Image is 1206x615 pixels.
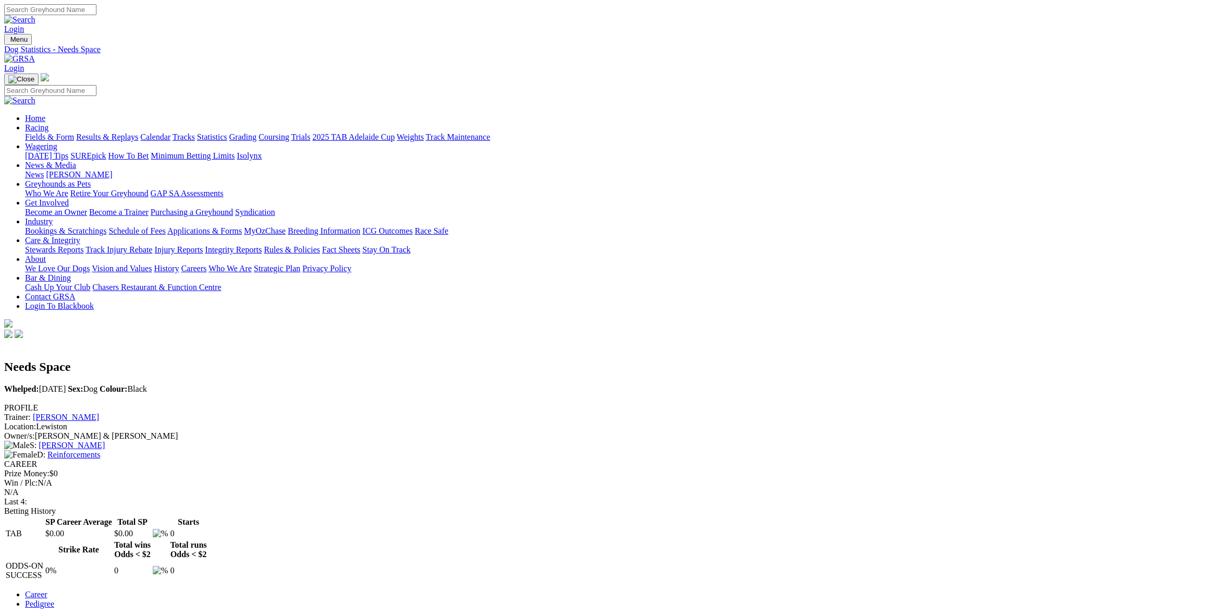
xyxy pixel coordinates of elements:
[25,208,1202,217] div: Get Involved
[4,488,1202,497] div: N/A
[114,528,151,539] td: $0.00
[291,132,310,141] a: Trials
[114,561,151,581] td: 0
[169,528,207,539] td: 0
[4,469,50,478] span: Prize Money:
[92,283,221,292] a: Chasers Restaurant & Function Centre
[169,561,207,581] td: 0
[4,441,30,450] img: Male
[114,540,151,560] th: Total wins Odds < $2
[39,441,105,450] a: [PERSON_NAME]
[181,264,206,273] a: Careers
[25,264,90,273] a: We Love Our Dogs
[25,189,68,198] a: Who We Are
[426,132,490,141] a: Track Maintenance
[25,255,46,263] a: About
[151,208,233,216] a: Purchasing a Greyhound
[25,590,47,599] a: Career
[10,35,28,43] span: Menu
[70,189,149,198] a: Retire Your Greyhound
[4,4,96,15] input: Search
[4,450,37,460] img: Female
[25,198,69,207] a: Get Involved
[288,226,360,235] a: Breeding Information
[25,217,53,226] a: Industry
[4,460,1202,469] div: CAREER
[25,208,87,216] a: Become an Owner
[4,85,96,96] input: Search
[4,431,1202,441] div: [PERSON_NAME] & [PERSON_NAME]
[153,529,168,538] img: %
[25,179,91,188] a: Greyhounds as Pets
[4,96,35,105] img: Search
[86,245,152,254] a: Track Injury Rebate
[25,226,106,235] a: Bookings & Scratchings
[4,34,32,45] button: Toggle navigation
[8,75,34,83] img: Close
[25,226,1202,236] div: Industry
[322,245,360,254] a: Fact Sheets
[25,273,71,282] a: Bar & Dining
[229,132,257,141] a: Grading
[4,360,1202,374] h2: Needs Space
[169,540,207,560] th: Total runs Odds < $2
[25,189,1202,198] div: Greyhounds as Pets
[33,413,99,421] a: [PERSON_NAME]
[108,151,149,160] a: How To Bet
[46,170,112,179] a: [PERSON_NAME]
[45,517,113,527] th: SP Career Average
[302,264,351,273] a: Privacy Policy
[5,561,44,581] td: ODDS-ON SUCCESS
[68,384,83,393] b: Sex:
[151,151,235,160] a: Minimum Betting Limits
[45,561,113,581] td: 0%
[259,132,289,141] a: Coursing
[151,189,224,198] a: GAP SA Assessments
[4,441,36,450] span: S:
[25,283,1202,292] div: Bar & Dining
[173,132,195,141] a: Tracks
[4,507,1202,516] div: Betting History
[4,45,1202,54] div: Dog Statistics - Needs Space
[25,123,48,132] a: Racing
[140,132,170,141] a: Calendar
[41,73,49,81] img: logo-grsa-white.png
[169,517,207,527] th: Starts
[76,132,138,141] a: Results & Replays
[154,264,179,273] a: History
[362,226,412,235] a: ICG Outcomes
[4,403,1202,413] div: PROFILE
[25,245,1202,255] div: Care & Integrity
[4,469,1202,478] div: $0
[209,264,252,273] a: Who We Are
[254,264,300,273] a: Strategic Plan
[4,497,27,506] span: Last 4:
[100,384,147,393] span: Black
[25,292,75,301] a: Contact GRSA
[25,170,44,179] a: News
[312,132,395,141] a: 2025 TAB Adelaide Cup
[25,161,76,170] a: News & Media
[4,478,1202,488] div: N/A
[25,236,80,245] a: Care & Integrity
[205,245,262,254] a: Integrity Reports
[92,264,152,273] a: Vision and Values
[68,384,98,393] span: Dog
[235,208,275,216] a: Syndication
[25,599,54,608] a: Pedigree
[4,74,39,85] button: Toggle navigation
[25,302,94,310] a: Login To Blackbook
[25,132,1202,142] div: Racing
[47,450,100,459] a: Reinforcements
[108,226,165,235] a: Schedule of Fees
[25,151,68,160] a: [DATE] Tips
[45,528,113,539] td: $0.00
[4,25,24,33] a: Login
[362,245,410,254] a: Stay On Track
[244,226,286,235] a: MyOzChase
[25,114,45,123] a: Home
[25,132,74,141] a: Fields & Form
[4,64,24,73] a: Login
[45,540,113,560] th: Strike Rate
[4,431,35,440] span: Owner/s:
